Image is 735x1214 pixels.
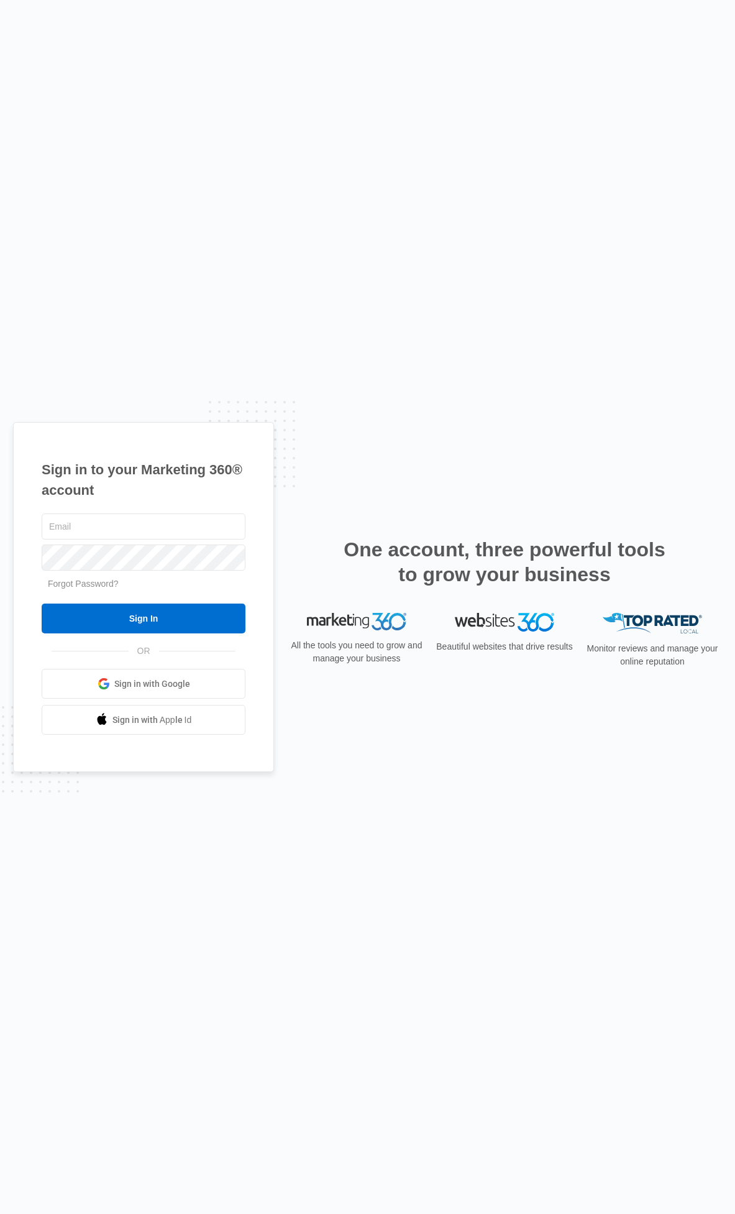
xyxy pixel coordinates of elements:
p: All the tools you need to grow and manage your business [287,639,426,665]
h1: Sign in to your Marketing 360® account [42,459,245,500]
p: Monitor reviews and manage your online reputation [583,642,722,668]
a: Sign in with Google [42,669,245,699]
span: Sign in with Google [114,678,190,691]
input: Email [42,513,245,540]
input: Sign In [42,604,245,633]
a: Sign in with Apple Id [42,705,245,735]
span: OR [129,645,159,658]
p: Beautiful websites that drive results [435,640,574,653]
h2: One account, three powerful tools to grow your business [340,537,669,587]
img: Marketing 360 [307,613,406,630]
span: Sign in with Apple Id [112,714,192,727]
img: Top Rated Local [603,613,702,633]
img: Websites 360 [455,613,554,631]
a: Forgot Password? [48,579,119,589]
